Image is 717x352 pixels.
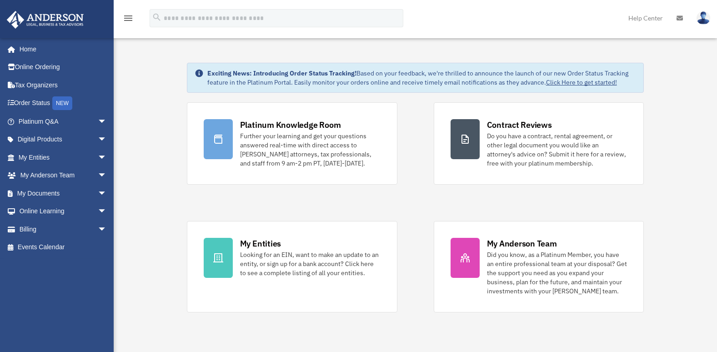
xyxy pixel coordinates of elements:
[6,58,120,76] a: Online Ordering
[6,40,116,58] a: Home
[98,131,116,149] span: arrow_drop_down
[98,202,116,221] span: arrow_drop_down
[6,184,120,202] a: My Documentsarrow_drop_down
[240,119,341,131] div: Platinum Knowledge Room
[6,220,120,238] a: Billingarrow_drop_down
[152,12,162,22] i: search
[487,238,557,249] div: My Anderson Team
[6,148,120,166] a: My Entitiesarrow_drop_down
[434,221,644,312] a: My Anderson Team Did you know, as a Platinum Member, you have an entire professional team at your...
[123,13,134,24] i: menu
[123,16,134,24] a: menu
[240,238,281,249] div: My Entities
[6,166,120,185] a: My Anderson Teamarrow_drop_down
[697,11,710,25] img: User Pic
[98,220,116,239] span: arrow_drop_down
[187,221,397,312] a: My Entities Looking for an EIN, want to make an update to an entity, or sign up for a bank accoun...
[52,96,72,110] div: NEW
[6,202,120,221] a: Online Learningarrow_drop_down
[6,94,120,113] a: Order StatusNEW
[6,131,120,149] a: Digital Productsarrow_drop_down
[240,250,381,277] div: Looking for an EIN, want to make an update to an entity, or sign up for a bank account? Click her...
[487,250,627,296] div: Did you know, as a Platinum Member, you have an entire professional team at your disposal? Get th...
[98,184,116,203] span: arrow_drop_down
[487,119,552,131] div: Contract Reviews
[98,112,116,131] span: arrow_drop_down
[6,238,120,256] a: Events Calendar
[240,131,381,168] div: Further your learning and get your questions answered real-time with direct access to [PERSON_NAM...
[98,166,116,185] span: arrow_drop_down
[6,76,120,94] a: Tax Organizers
[187,102,397,185] a: Platinum Knowledge Room Further your learning and get your questions answered real-time with dire...
[4,11,86,29] img: Anderson Advisors Platinum Portal
[434,102,644,185] a: Contract Reviews Do you have a contract, rental agreement, or other legal document you would like...
[6,112,120,131] a: Platinum Q&Aarrow_drop_down
[546,78,617,86] a: Click Here to get started!
[98,148,116,167] span: arrow_drop_down
[207,69,637,87] div: Based on your feedback, we're thrilled to announce the launch of our new Order Status Tracking fe...
[487,131,627,168] div: Do you have a contract, rental agreement, or other legal document you would like an attorney's ad...
[207,69,356,77] strong: Exciting News: Introducing Order Status Tracking!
